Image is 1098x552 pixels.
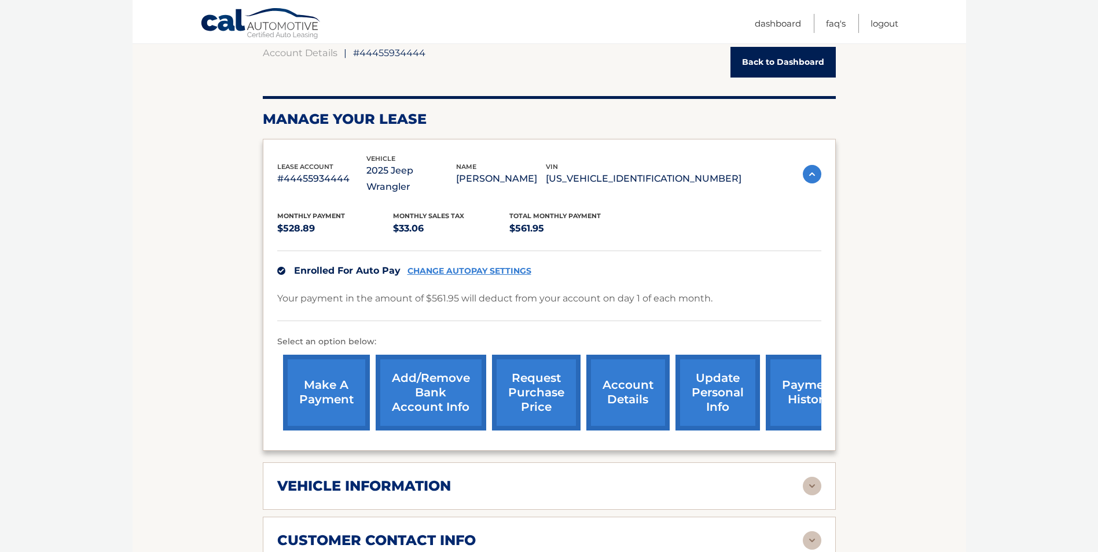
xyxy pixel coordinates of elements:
[826,14,846,33] a: FAQ's
[456,171,546,187] p: [PERSON_NAME]
[277,532,476,549] h2: customer contact info
[456,163,476,171] span: name
[277,163,333,171] span: lease account
[277,267,285,275] img: check.svg
[353,47,425,58] span: #44455934444
[586,355,670,430] a: account details
[263,47,337,58] a: Account Details
[509,220,626,237] p: $561.95
[277,171,367,187] p: #44455934444
[803,531,821,550] img: accordion-rest.svg
[755,14,801,33] a: Dashboard
[803,477,821,495] img: accordion-rest.svg
[263,111,836,128] h2: Manage Your Lease
[393,212,464,220] span: Monthly sales Tax
[509,212,601,220] span: Total Monthly Payment
[277,220,394,237] p: $528.89
[294,265,401,276] span: Enrolled For Auto Pay
[546,171,741,187] p: [US_VEHICLE_IDENTIFICATION_NUMBER]
[546,163,558,171] span: vin
[376,355,486,430] a: Add/Remove bank account info
[766,355,853,430] a: payment history
[277,290,713,307] p: Your payment in the amount of $561.95 will deduct from your account on day 1 of each month.
[407,266,531,276] a: CHANGE AUTOPAY SETTINGS
[730,47,836,78] a: Back to Dashboard
[803,165,821,183] img: accordion-active.svg
[871,14,898,33] a: Logout
[277,212,345,220] span: Monthly Payment
[366,163,456,195] p: 2025 Jeep Wrangler
[277,335,821,349] p: Select an option below:
[393,220,509,237] p: $33.06
[675,355,760,430] a: update personal info
[277,477,451,495] h2: vehicle information
[200,8,322,41] a: Cal Automotive
[283,355,370,430] a: make a payment
[492,355,581,430] a: request purchase price
[366,154,395,163] span: vehicle
[344,47,347,58] span: |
